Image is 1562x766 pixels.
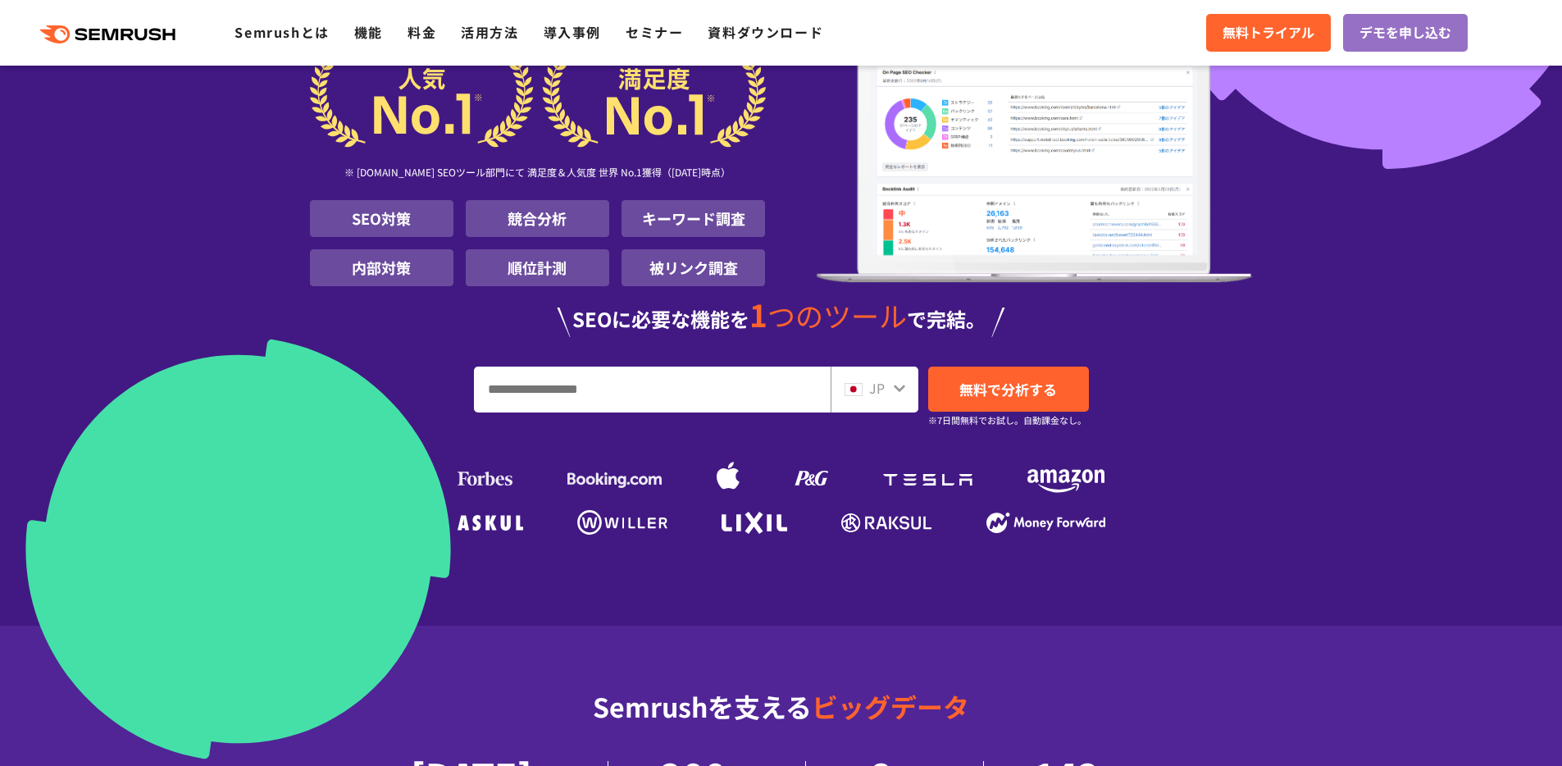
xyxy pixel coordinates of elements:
li: SEO対策 [310,200,453,237]
span: で完結。 [907,304,986,333]
li: 競合分析 [466,200,609,237]
span: 1 [749,292,767,336]
small: ※7日間無料でお試し。自動課金なし。 [928,413,1086,428]
li: 被リンク調査 [622,249,765,286]
span: 無料で分析する [959,379,1057,399]
li: 順位計測 [466,249,609,286]
a: 無料トライアル [1206,14,1331,52]
input: URL、キーワードを入力してください [475,367,830,412]
span: JP [869,378,885,398]
a: 無料で分析する [928,367,1089,412]
a: セミナー [626,22,683,42]
a: 料金 [408,22,436,42]
div: Semrushを支える [310,678,1253,761]
li: 内部対策 [310,249,453,286]
a: 機能 [354,22,383,42]
li: キーワード調査 [622,200,765,237]
a: Semrushとは [235,22,329,42]
a: 導入事例 [544,22,601,42]
a: 活用方法 [461,22,518,42]
span: つのツール [767,295,907,335]
a: 資料ダウンロード [708,22,823,42]
span: ビッグデータ [812,687,969,725]
a: デモを申し込む [1343,14,1468,52]
span: 無料トライアル [1223,22,1314,43]
div: SEOに必要な機能を [310,299,1253,337]
div: ※ [DOMAIN_NAME] SEOツール部門にて 満足度＆人気度 世界 No.1獲得（[DATE]時点） [310,148,766,200]
span: デモを申し込む [1359,22,1451,43]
